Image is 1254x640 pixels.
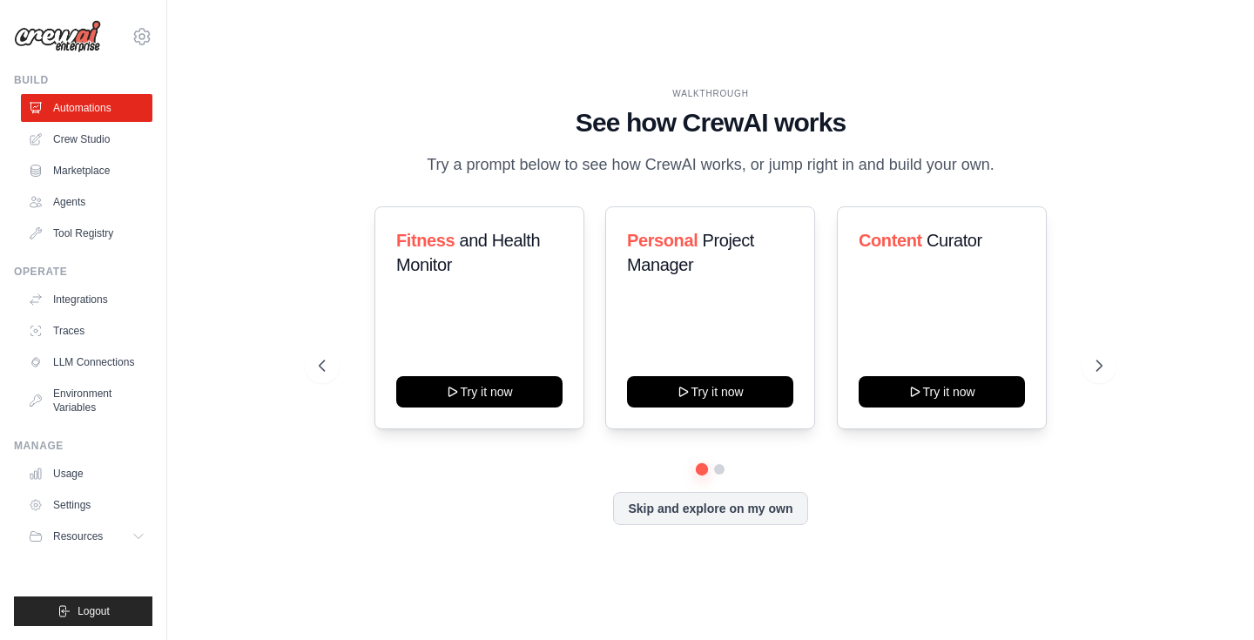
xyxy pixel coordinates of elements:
a: Tool Registry [21,219,152,247]
a: Automations [21,94,152,122]
div: Operate [14,265,152,279]
a: Marketplace [21,157,152,185]
div: Build [14,73,152,87]
button: Logout [14,596,152,626]
a: LLM Connections [21,348,152,376]
span: Content [859,231,922,250]
span: Personal [627,231,698,250]
a: Usage [21,460,152,488]
a: Environment Variables [21,380,152,421]
span: Logout [78,604,110,618]
h1: See how CrewAI works [319,107,1102,138]
button: Try it now [396,376,563,408]
button: Try it now [859,376,1025,408]
img: Logo [14,20,101,53]
button: Resources [21,522,152,550]
span: Curator [926,231,981,250]
div: Manage [14,439,152,453]
span: Resources [53,529,103,543]
a: Crew Studio [21,125,152,153]
p: Try a prompt below to see how CrewAI works, or jump right in and build your own. [418,152,1003,178]
button: Try it now [627,376,793,408]
a: Settings [21,491,152,519]
a: Traces [21,317,152,345]
span: and Health Monitor [396,231,540,274]
a: Integrations [21,286,152,313]
a: Agents [21,188,152,216]
button: Skip and explore on my own [613,492,807,525]
div: WALKTHROUGH [319,87,1102,100]
span: Project Manager [627,231,754,274]
span: Fitness [396,231,455,250]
